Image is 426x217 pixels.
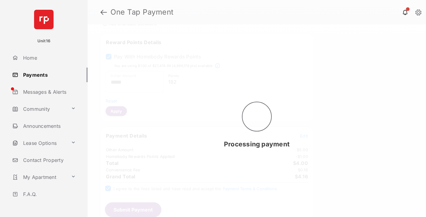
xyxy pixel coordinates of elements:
span: Processing payment [224,140,290,148]
a: Lease Options [10,136,68,150]
img: svg+xml;base64,PHN2ZyB4bWxucz0iaHR0cDovL3d3dy53My5vcmcvMjAwMC9zdmciIHdpZHRoPSI2NCIgaGVpZ2h0PSI2NC... [34,10,54,29]
a: My Apartment [10,170,68,184]
a: Messages & Alerts [10,85,88,99]
a: Home [10,51,88,65]
a: F.A.Q. [10,187,88,201]
a: Community [10,102,68,116]
p: Unit16 [37,38,51,44]
a: Contact Property [10,153,88,167]
a: Announcements [10,119,88,133]
strong: One Tap Payment [110,9,174,16]
a: Payments [10,68,88,82]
